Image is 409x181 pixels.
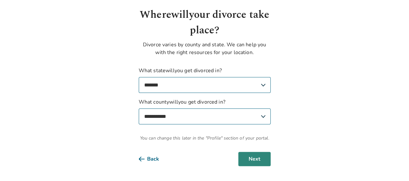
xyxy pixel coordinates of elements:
[139,7,271,38] h1: Where will your divorce take place?
[139,108,271,124] select: What countywillyou get divorced in?
[238,152,271,166] button: Next
[377,150,409,181] iframe: Chat Widget
[139,41,271,56] p: Divorce varies by county and state. We can help you with the right resources for your location.
[139,135,271,141] span: You can change this later in the "Profile" section of your portal.
[139,98,271,124] label: What county will you get divorced in?
[139,77,271,93] select: What statewillyou get divorced in?
[139,67,271,93] label: What state will you get divorced in?
[139,152,169,166] button: Back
